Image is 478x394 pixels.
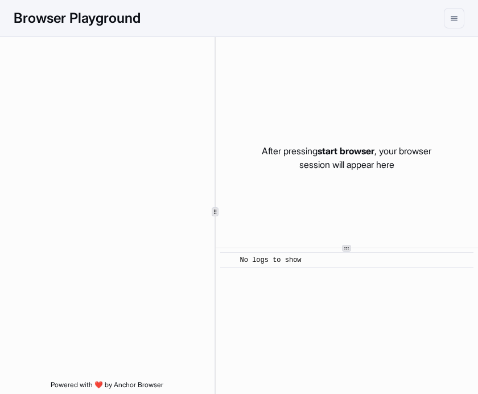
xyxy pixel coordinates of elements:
p: After pressing , your browser session will appear here [262,144,431,171]
button: menu [444,8,464,28]
span: ​ [226,255,232,266]
span: No logs to show [240,256,302,264]
span: start browser [318,145,374,157]
span: Powered with ❤️ by Anchor Browser [51,380,163,394]
h1: Browser Playground [14,8,141,28]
